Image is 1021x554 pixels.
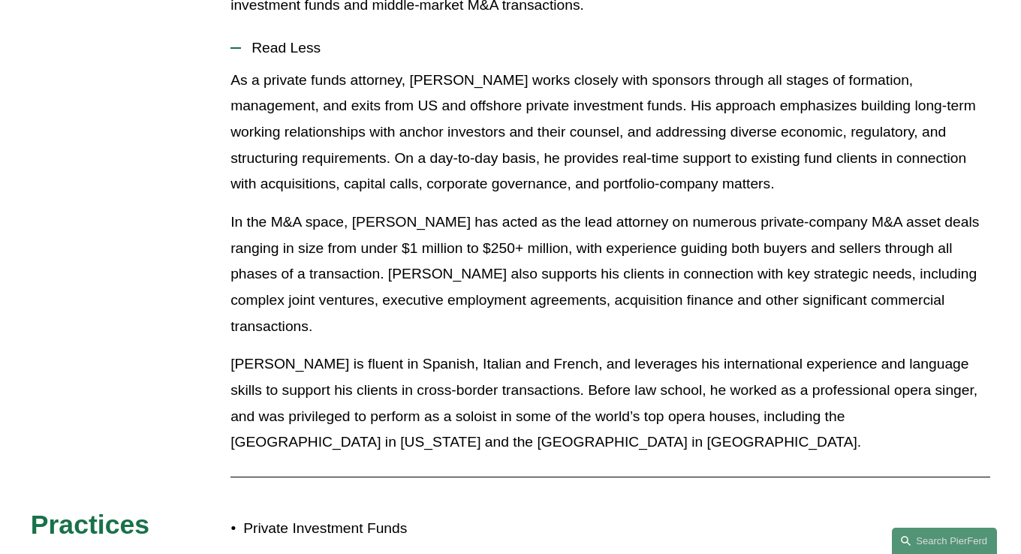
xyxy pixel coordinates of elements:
span: Read Less [241,40,990,56]
p: [PERSON_NAME] is fluent in Spanish, Italian and French, and leverages his international experienc... [230,351,990,456]
div: Read Less [230,68,990,467]
p: Private Investment Funds [243,516,510,542]
span: Practices [31,510,149,540]
button: Read Less [230,29,990,68]
a: Search this site [892,528,997,554]
p: As a private funds attorney, [PERSON_NAME] works closely with sponsors through all stages of form... [230,68,990,197]
p: In the M&A space, [PERSON_NAME] has acted as the lead attorney on numerous private-company M&A as... [230,209,990,339]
